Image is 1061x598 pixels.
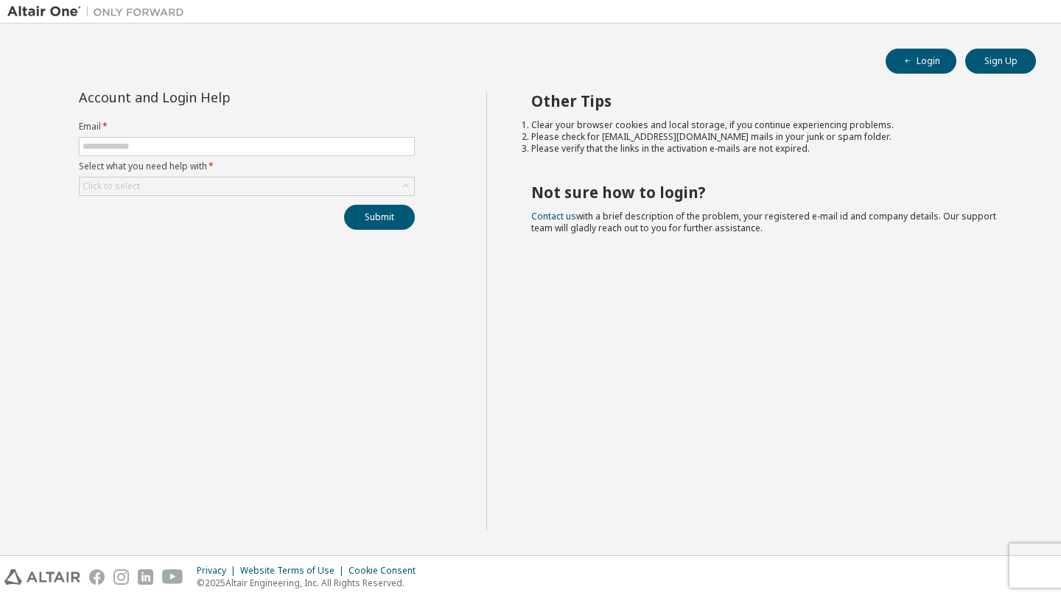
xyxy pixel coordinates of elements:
[83,180,140,192] div: Click to select
[531,143,1010,155] li: Please verify that the links in the activation e-mails are not expired.
[197,577,424,589] p: © 2025 Altair Engineering, Inc. All Rights Reserved.
[531,210,996,234] span: with a brief description of the problem, your registered e-mail id and company details. Our suppo...
[197,565,240,577] div: Privacy
[965,49,1036,74] button: Sign Up
[162,569,183,585] img: youtube.svg
[89,569,105,585] img: facebook.svg
[240,565,349,577] div: Website Terms of Use
[344,205,415,230] button: Submit
[531,119,1010,131] li: Clear your browser cookies and local storage, if you continue experiencing problems.
[4,569,80,585] img: altair_logo.svg
[79,91,348,103] div: Account and Login Help
[531,183,1010,202] h2: Not sure how to login?
[531,210,576,222] a: Contact us
[138,569,153,585] img: linkedin.svg
[349,565,424,577] div: Cookie Consent
[80,177,414,195] div: Click to select
[79,161,415,172] label: Select what you need help with
[886,49,956,74] button: Login
[531,131,1010,143] li: Please check for [EMAIL_ADDRESS][DOMAIN_NAME] mails in your junk or spam folder.
[531,91,1010,110] h2: Other Tips
[113,569,129,585] img: instagram.svg
[79,121,415,133] label: Email
[7,4,192,19] img: Altair One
